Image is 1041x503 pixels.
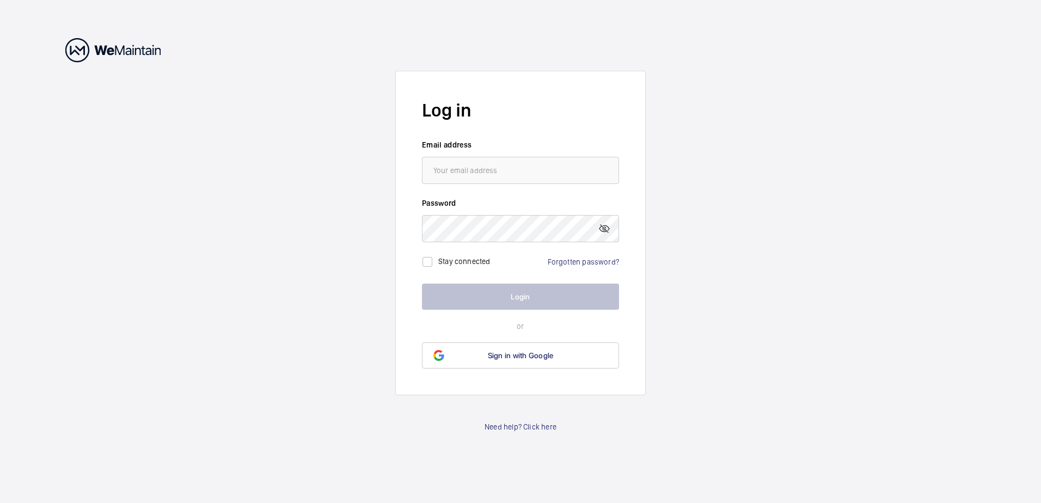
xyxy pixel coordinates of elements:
[422,321,619,332] p: or
[485,421,556,432] a: Need help? Click here
[548,257,619,266] a: Forgotten password?
[488,351,554,360] span: Sign in with Google
[422,97,619,123] h2: Log in
[422,198,619,208] label: Password
[422,284,619,310] button: Login
[438,257,491,266] label: Stay connected
[422,139,619,150] label: Email address
[422,157,619,184] input: Your email address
